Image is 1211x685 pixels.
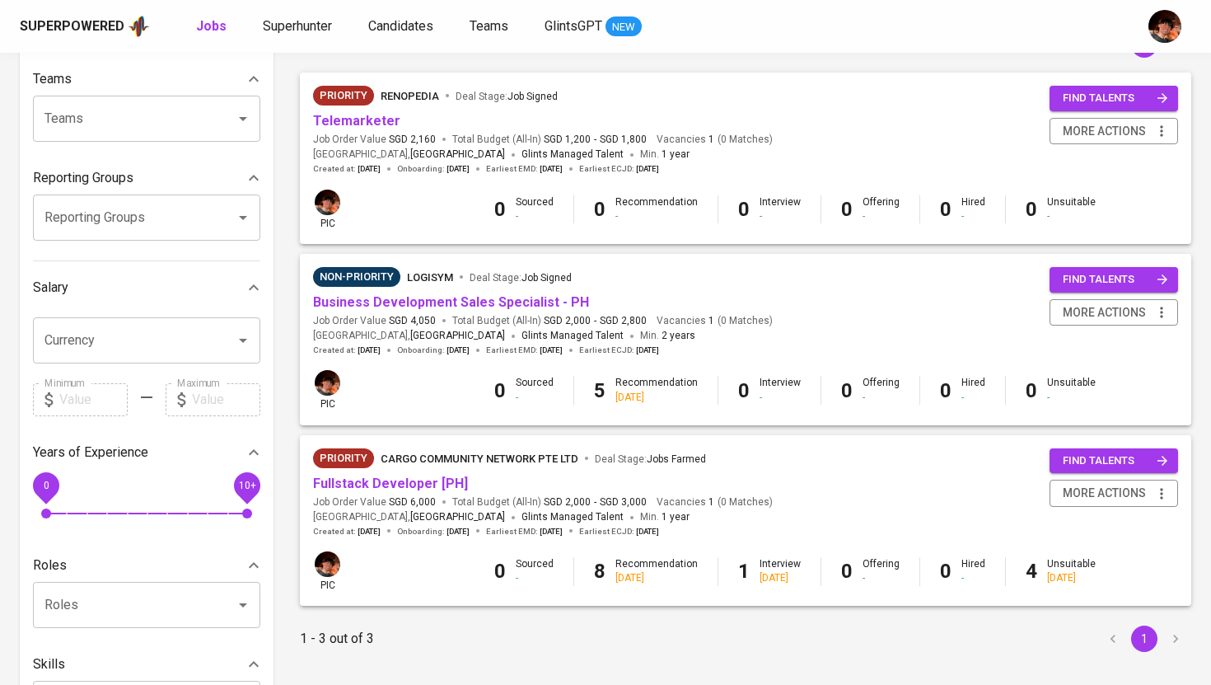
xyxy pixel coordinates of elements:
[456,91,558,102] span: Deal Stage :
[313,526,381,537] span: Created at :
[600,133,647,147] span: SGD 1,800
[1050,299,1178,326] button: more actions
[1047,376,1096,404] div: Unsuitable
[20,14,150,39] a: Superpoweredapp logo
[300,629,374,649] p: 1 - 3 out of 3
[313,495,436,509] span: Job Order Value
[662,148,690,160] span: 1 year
[615,391,698,405] div: [DATE]
[33,443,148,462] p: Years of Experience
[647,453,706,465] span: Jobs Farmed
[470,18,508,34] span: Teams
[507,91,558,102] span: Job Signed
[313,163,381,175] span: Created at :
[738,560,750,583] b: 1
[358,526,381,537] span: [DATE]
[738,379,750,402] b: 0
[494,198,506,221] b: 0
[521,511,624,523] span: Glints Managed Talent
[231,594,255,617] button: Open
[263,16,335,37] a: Superhunter
[486,526,563,537] span: Earliest EMD :
[486,345,563,356] span: Earliest EMD :
[313,550,342,593] div: pic
[760,571,801,585] div: [DATE]
[313,476,468,491] a: Fullstack Developer [PH]
[760,376,801,404] div: Interview
[315,370,340,396] img: diemas@glints.com
[1097,626,1191,652] nav: pagination navigation
[600,314,647,328] span: SGD 2,800
[381,453,578,465] span: cargo community network pte ltd
[381,90,439,102] span: renopedia
[615,376,698,404] div: Recommendation
[760,209,801,223] div: -
[33,63,260,96] div: Teams
[940,198,951,221] b: 0
[263,18,332,34] span: Superhunter
[33,168,133,188] p: Reporting Groups
[1047,391,1096,405] div: -
[1047,209,1096,223] div: -
[410,328,505,345] span: [GEOGRAPHIC_DATA]
[192,383,260,416] input: Value
[657,495,773,509] span: Vacancies ( 0 Matches )
[706,495,714,509] span: 1
[961,571,985,585] div: -
[33,278,68,298] p: Salary
[313,188,342,231] div: pic
[59,383,128,416] input: Value
[313,345,381,356] span: Created at :
[657,133,773,147] span: Vacancies ( 0 Matches )
[521,330,624,341] span: Glints Managed Talent
[961,557,985,585] div: Hired
[640,148,690,160] span: Min.
[447,526,470,537] span: [DATE]
[841,560,853,583] b: 0
[706,133,714,147] span: 1
[545,16,642,37] a: GlintsGPT NEW
[863,571,900,585] div: -
[940,379,951,402] b: 0
[636,526,659,537] span: [DATE]
[1026,560,1037,583] b: 4
[313,448,374,468] div: Client Priority, More Profiles Required
[33,69,72,89] p: Teams
[1131,626,1157,652] button: page 1
[313,133,436,147] span: Job Order Value
[961,391,985,405] div: -
[640,511,690,523] span: Min.
[516,195,554,223] div: Sourced
[594,379,605,402] b: 5
[231,206,255,229] button: Open
[313,509,505,526] span: [GEOGRAPHIC_DATA] ,
[452,314,647,328] span: Total Budget (All-In)
[1050,86,1178,111] button: find talents
[516,391,554,405] div: -
[841,198,853,221] b: 0
[196,16,230,37] a: Jobs
[1063,452,1168,471] span: find talents
[738,198,750,221] b: 0
[128,14,150,39] img: app logo
[961,209,985,223] div: -
[544,133,591,147] span: SGD 1,200
[657,314,773,328] span: Vacancies ( 0 Matches )
[1063,483,1146,504] span: more actions
[579,345,659,356] span: Earliest ECJD :
[397,526,470,537] span: Onboarding :
[1063,121,1146,142] span: more actions
[452,495,647,509] span: Total Budget (All-In)
[196,18,227,34] b: Jobs
[863,391,900,405] div: -
[540,345,563,356] span: [DATE]
[231,329,255,352] button: Open
[595,453,706,465] span: Deal Stage :
[594,133,596,147] span: -
[863,209,900,223] div: -
[1047,195,1096,223] div: Unsuitable
[494,379,506,402] b: 0
[447,345,470,356] span: [DATE]
[231,107,255,130] button: Open
[863,195,900,223] div: Offering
